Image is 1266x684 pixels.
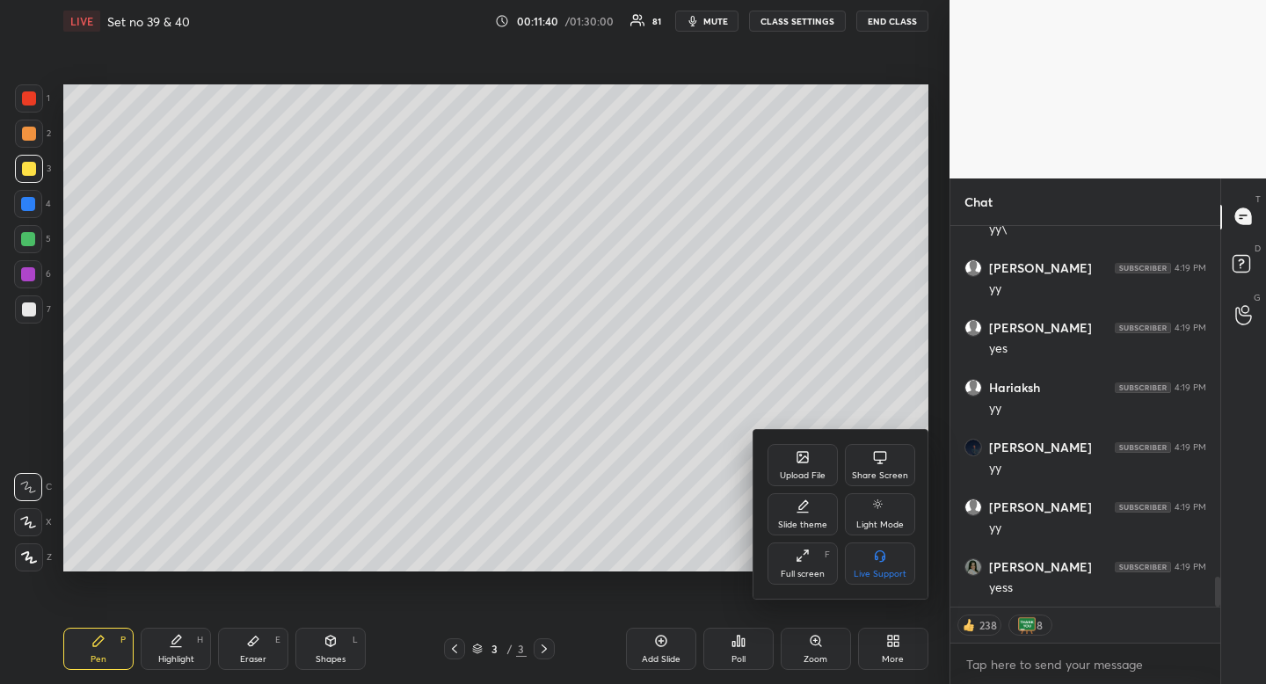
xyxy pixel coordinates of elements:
div: F [825,550,830,559]
div: Light Mode [856,520,904,529]
div: Full screen [781,570,825,578]
div: Slide theme [778,520,827,529]
div: Upload File [780,471,826,480]
div: Live Support [854,570,906,578]
div: Share Screen [852,471,908,480]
